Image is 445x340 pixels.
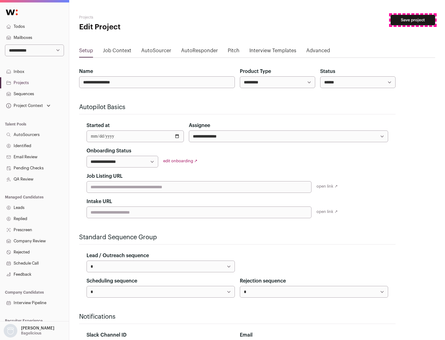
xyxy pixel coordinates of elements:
[249,47,296,57] a: Interview Templates
[2,6,21,19] img: Wellfound
[79,312,396,321] h2: Notifications
[21,331,41,336] p: Bagelicious
[79,22,198,32] h1: Edit Project
[87,172,123,180] label: Job Listing URL
[21,326,54,331] p: [PERSON_NAME]
[103,47,131,57] a: Job Context
[4,324,17,338] img: nopic.png
[320,68,335,75] label: Status
[5,101,52,110] button: Open dropdown
[240,331,388,339] div: Email
[87,198,112,205] label: Intake URL
[163,159,197,163] a: edit onboarding ↗
[141,47,171,57] a: AutoSourcer
[189,122,210,129] label: Assignee
[228,47,239,57] a: Pitch
[79,47,93,57] a: Setup
[181,47,218,57] a: AutoResponder
[87,331,126,339] label: Slack Channel ID
[240,68,271,75] label: Product Type
[391,15,435,25] button: Save project
[5,103,43,108] div: Project Context
[240,277,286,285] label: Rejection sequence
[2,324,56,338] button: Open dropdown
[87,277,137,285] label: Scheduling sequence
[87,252,149,259] label: Lead / Outreach sequence
[79,15,198,20] h2: Projects
[79,68,93,75] label: Name
[87,147,131,155] label: Onboarding Status
[306,47,330,57] a: Advanced
[79,103,396,112] h2: Autopilot Basics
[87,122,110,129] label: Started at
[79,233,396,242] h2: Standard Sequence Group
